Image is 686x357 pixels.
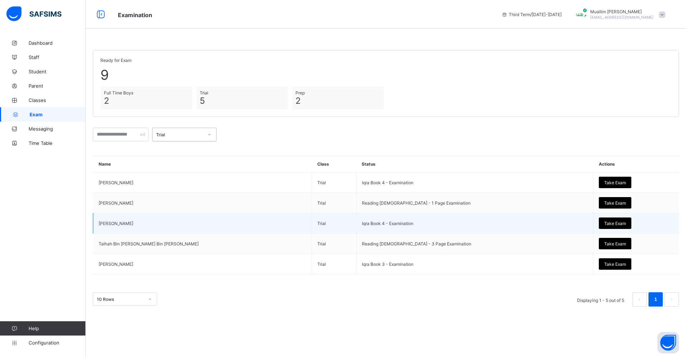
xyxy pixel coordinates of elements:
button: next page [665,292,679,307]
span: 9 [100,67,671,83]
span: 2 [295,96,381,106]
span: Take Exam [604,241,626,246]
li: 上一页 [632,292,647,307]
span: Take Exam [604,200,626,206]
a: 1 [652,295,659,304]
th: Status [356,156,593,172]
span: Trial [200,90,285,96]
td: Iqra Book 4 - Examination [356,172,593,193]
td: Reading [DEMOGRAPHIC_DATA] - 1 Page Examination [356,193,593,213]
span: Take Exam [604,221,626,226]
span: Messaging [29,126,86,132]
td: Trial [312,213,356,234]
span: Student [29,69,86,74]
div: 10 Rows [97,297,144,302]
li: 下一页 [665,292,679,307]
span: Exam [30,112,86,117]
div: MuallimIftekhar [569,9,669,20]
span: Ready for Exam [100,58,671,63]
span: Take Exam [604,180,626,185]
span: Muallim [PERSON_NAME] [590,9,653,14]
span: session/term information [502,12,562,17]
span: Dashboard [29,40,86,46]
button: prev page [632,292,647,307]
td: Iqra Book 4 - Examination [356,213,593,234]
td: Talhah Bin [PERSON_NAME] Bin [PERSON_NAME] [93,234,312,254]
th: Class [312,156,356,172]
td: [PERSON_NAME] [93,172,312,193]
span: Classes [29,97,86,103]
td: Trial [312,193,356,213]
li: Displaying 1 - 5 out of 5 [572,292,630,307]
th: Actions [593,156,679,172]
span: Parent [29,83,86,89]
span: Staff [29,54,86,60]
div: Trial [156,132,203,137]
span: Configuration [29,340,85,346]
td: [PERSON_NAME] [93,213,312,234]
th: Name [93,156,312,172]
span: Help [29,326,85,331]
img: safsims [6,6,61,21]
button: Open asap [657,332,679,353]
span: Full Time Boys [104,90,189,96]
li: 1 [648,292,663,307]
td: Iqra Book 3 - Examination [356,254,593,274]
td: [PERSON_NAME] [93,193,312,213]
td: [PERSON_NAME] [93,254,312,274]
span: [EMAIL_ADDRESS][DOMAIN_NAME] [590,15,653,19]
span: Take Exam [604,261,626,267]
span: Prep [295,90,381,96]
td: Trial [312,254,356,274]
span: Examination [118,11,152,19]
span: Time Table [29,140,86,146]
span: 2 [104,96,189,106]
span: 5 [200,96,285,106]
td: Trial [312,234,356,254]
td: Trial [312,172,356,193]
td: Reading [DEMOGRAPHIC_DATA] - 3 Page Examination [356,234,593,254]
